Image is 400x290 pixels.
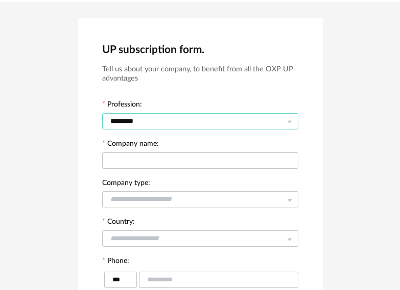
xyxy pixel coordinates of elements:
h3: Tell us about your company, to benefit from all the OXP UP advantages [102,65,298,84]
h2: UP subscription form. [102,43,298,57]
label: Country: [102,218,135,227]
label: Company type: [102,179,150,189]
label: Profession: [102,101,142,110]
label: Phone: [102,257,129,267]
label: Company name: [102,140,159,149]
